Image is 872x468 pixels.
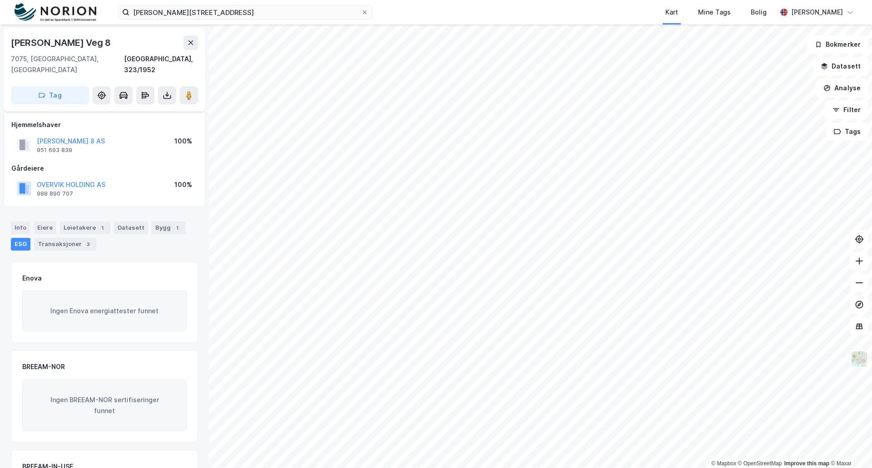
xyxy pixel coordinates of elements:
[124,54,198,75] div: [GEOGRAPHIC_DATA], 323/1952
[11,54,124,75] div: 7075, [GEOGRAPHIC_DATA], [GEOGRAPHIC_DATA]
[738,460,782,467] a: OpenStreetMap
[173,223,182,232] div: 1
[784,460,829,467] a: Improve this map
[22,273,42,284] div: Enova
[816,79,868,97] button: Analyse
[826,123,868,141] button: Tags
[22,291,187,331] div: Ingen Enova energiattester funnet
[807,35,868,54] button: Bokmerker
[174,179,192,190] div: 100%
[11,119,198,130] div: Hjemmelshaver
[11,163,198,174] div: Gårdeiere
[15,3,96,22] img: norion-logo.80e7a08dc31c2e691866.png
[152,222,185,234] div: Bygg
[751,7,767,18] div: Bolig
[22,379,187,431] div: Ingen BREEAM-NOR sertifiseringer funnet
[11,238,30,251] div: ESG
[791,7,843,18] div: [PERSON_NAME]
[60,222,110,234] div: Leietakere
[851,350,868,368] img: Z
[711,460,736,467] a: Mapbox
[11,35,113,50] div: [PERSON_NAME] Veg 8
[34,222,56,234] div: Eiere
[34,238,96,251] div: Transaksjoner
[174,136,192,147] div: 100%
[11,86,89,104] button: Tag
[37,190,73,197] div: 988 890 707
[813,57,868,75] button: Datasett
[84,240,93,249] div: 3
[698,7,731,18] div: Mine Tags
[827,424,872,468] iframe: Chat Widget
[98,223,107,232] div: 1
[11,222,30,234] div: Info
[114,222,148,234] div: Datasett
[825,101,868,119] button: Filter
[22,361,65,372] div: BREEAM-NOR
[129,5,361,19] input: Søk på adresse, matrikkel, gårdeiere, leietakere eller personer
[665,7,678,18] div: Kart
[37,147,72,154] div: 951 693 839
